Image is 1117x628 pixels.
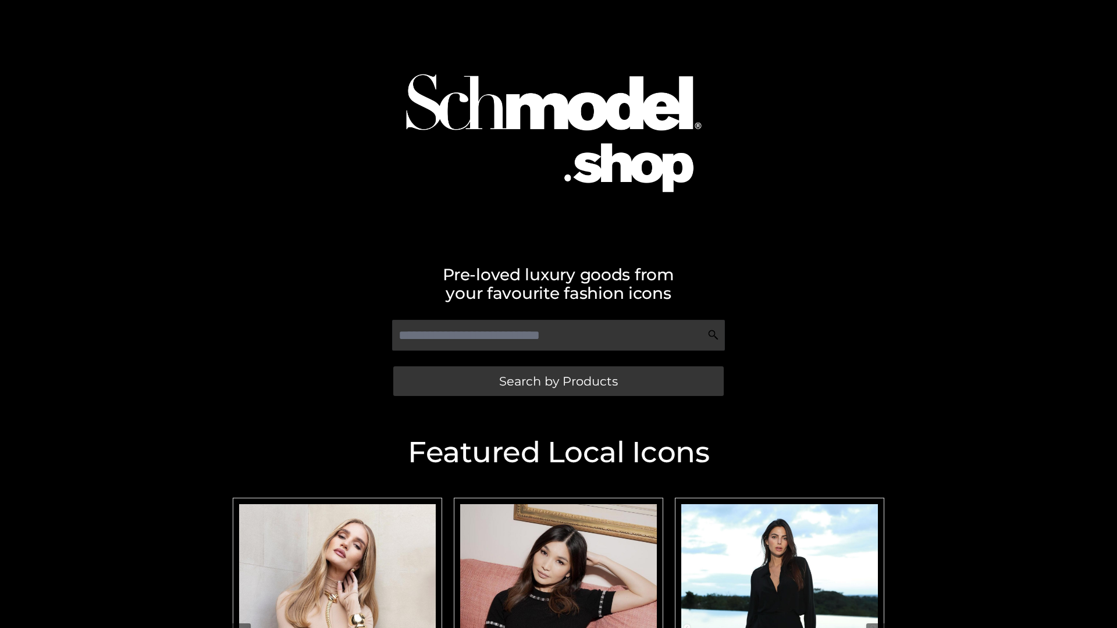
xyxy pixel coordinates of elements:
img: Search Icon [707,329,719,341]
h2: Featured Local Icons​ [227,438,890,467]
h2: Pre-loved luxury goods from your favourite fashion icons [227,265,890,302]
a: Search by Products [393,366,724,396]
span: Search by Products [499,375,618,387]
